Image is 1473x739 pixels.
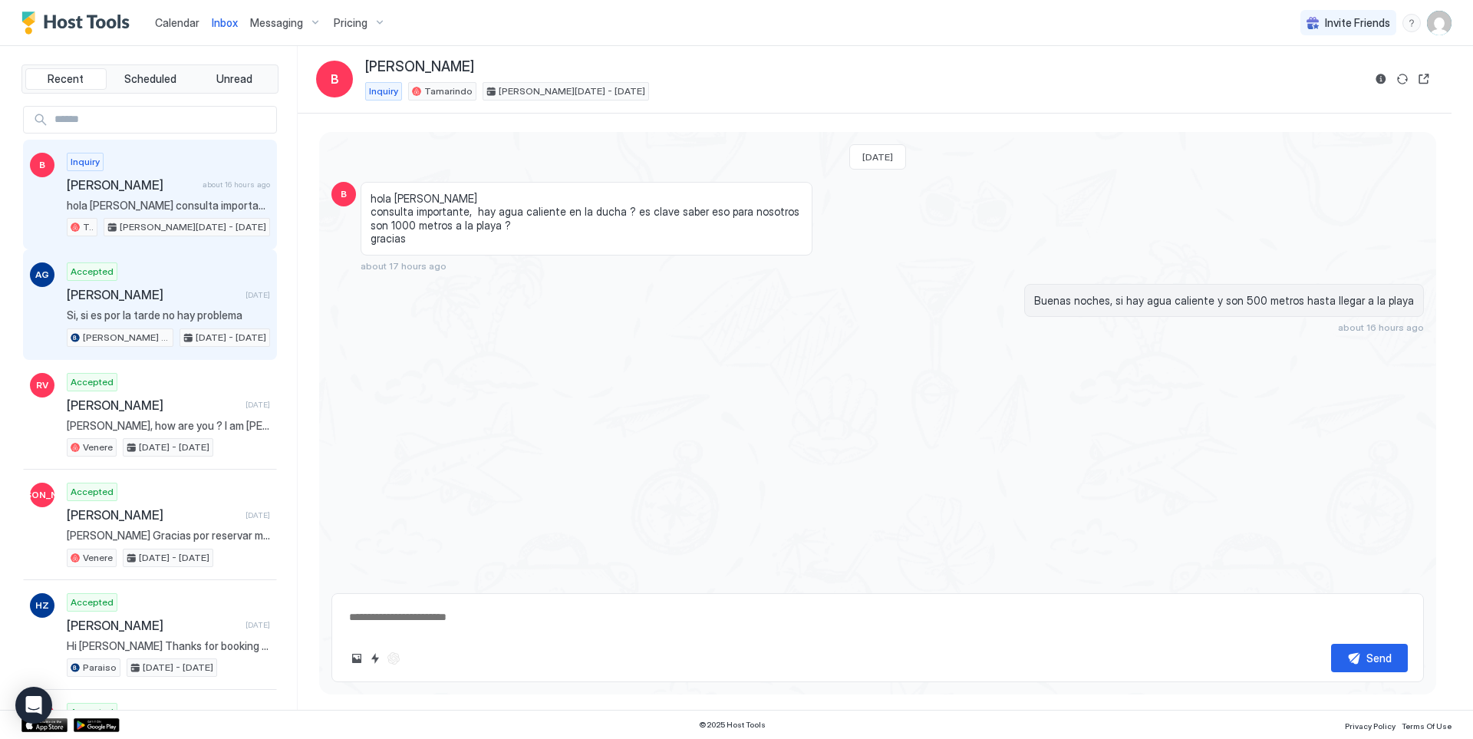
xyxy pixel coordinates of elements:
[155,15,199,31] a: Calendar
[334,16,367,30] span: Pricing
[366,649,384,668] button: Quick reply
[21,718,68,732] a: App Store
[83,551,113,565] span: Venere
[1338,322,1424,333] span: about 16 hours ago
[196,331,266,345] span: [DATE] - [DATE]
[155,16,199,29] span: Calendar
[71,705,114,719] span: Accepted
[203,180,270,190] span: about 16 hours ago
[71,265,114,279] span: Accepted
[71,155,100,169] span: Inquiry
[139,551,209,565] span: [DATE] - [DATE]
[1415,70,1433,88] button: Open reservation
[67,529,270,543] span: [PERSON_NAME] Gracias por reservar mi apartamento, estoy encantada de teneros por aquí. Te estaré...
[35,268,49,282] span: AG
[71,485,114,499] span: Accepted
[212,15,238,31] a: Inbox
[67,618,239,633] span: [PERSON_NAME]
[124,72,176,86] span: Scheduled
[39,158,45,172] span: B
[71,375,114,389] span: Accepted
[25,68,107,90] button: Recent
[67,419,270,433] span: [PERSON_NAME], how are you ? I am [PERSON_NAME] from the [GEOGRAPHIC_DATA] but live now in [PERSO...
[21,64,278,94] div: tab-group
[139,440,209,454] span: [DATE] - [DATE]
[424,84,473,98] span: Tamarindo
[371,192,802,246] span: hola [PERSON_NAME] consulta importante, hay agua caliente en la ducha ? es clave saber eso para n...
[67,398,239,413] span: [PERSON_NAME]
[250,16,303,30] span: Messaging
[499,84,645,98] span: [PERSON_NAME][DATE] - [DATE]
[365,58,474,76] span: [PERSON_NAME]
[1402,721,1452,731] span: Terms Of Use
[369,84,398,98] span: Inquiry
[212,16,238,29] span: Inbox
[348,649,366,668] button: Upload image
[48,72,84,86] span: Recent
[83,440,113,454] span: Venere
[67,177,196,193] span: [PERSON_NAME]
[331,70,339,88] span: B
[862,151,893,163] span: [DATE]
[67,287,239,302] span: [PERSON_NAME]
[120,220,266,234] span: [PERSON_NAME][DATE] - [DATE]
[245,400,270,410] span: [DATE]
[1034,294,1414,308] span: Buenas noches, si hay agua caliente y son 500 metros hasta llegar a la playa
[83,661,117,675] span: Paraiso
[67,199,270,213] span: hola [PERSON_NAME] consulta importante, hay agua caliente en la ducha ? es clave saber eso para n...
[21,12,137,35] a: Host Tools Logo
[1372,70,1390,88] button: Reservation information
[83,220,94,234] span: Tamarindo
[67,639,270,653] span: Hi [PERSON_NAME] Thanks for booking my apartment, I'm delighted to have you here. To be more agil...
[193,68,275,90] button: Unread
[1427,11,1452,35] div: User profile
[1325,16,1390,30] span: Invite Friends
[245,290,270,300] span: [DATE]
[1393,70,1412,88] button: Sync reservation
[83,331,170,345] span: [PERSON_NAME] By [PERSON_NAME]
[245,620,270,630] span: [DATE]
[143,661,213,675] span: [DATE] - [DATE]
[1402,14,1421,32] div: menu
[245,510,270,520] span: [DATE]
[35,599,49,612] span: HZ
[67,507,239,523] span: [PERSON_NAME]
[36,378,48,392] span: RV
[1366,650,1392,666] div: Send
[15,687,52,724] div: Open Intercom Messenger
[699,720,766,730] span: © 2025 Host Tools
[110,68,191,90] button: Scheduled
[216,72,252,86] span: Unread
[361,260,447,272] span: about 17 hours ago
[1331,644,1408,672] button: Send
[1402,717,1452,733] a: Terms Of Use
[1345,717,1396,733] a: Privacy Policy
[67,308,270,322] span: Si, si es por la tarde no hay problema
[1345,721,1396,731] span: Privacy Policy
[341,187,347,201] span: B
[71,595,114,609] span: Accepted
[48,107,276,133] input: Input Field
[74,718,120,732] a: Google Play Store
[5,488,81,502] span: [PERSON_NAME]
